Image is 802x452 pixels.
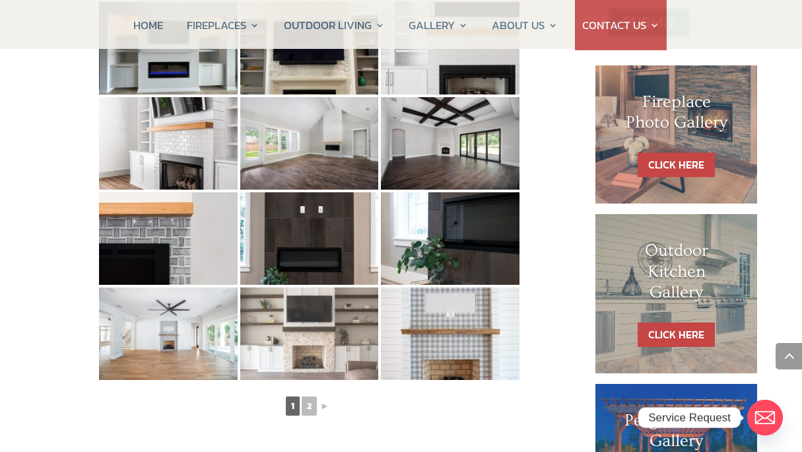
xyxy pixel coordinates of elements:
[240,192,379,285] img: 20
[747,400,783,435] a: Email
[622,92,731,139] h1: Fireplace Photo Gallery
[622,241,731,309] h1: Outdoor Kitchen Gallery
[381,287,519,380] img: 24
[638,322,715,347] a: CLICK HERE
[99,97,238,190] img: 16
[99,192,238,285] img: 19
[638,153,715,177] a: CLICK HERE
[381,97,519,190] img: 18
[240,287,379,380] img: 23
[302,396,317,416] a: 2
[99,287,238,380] img: 22
[240,97,379,190] img: 17
[286,396,300,416] span: 1
[381,192,519,285] img: 21
[319,398,331,414] a: ►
